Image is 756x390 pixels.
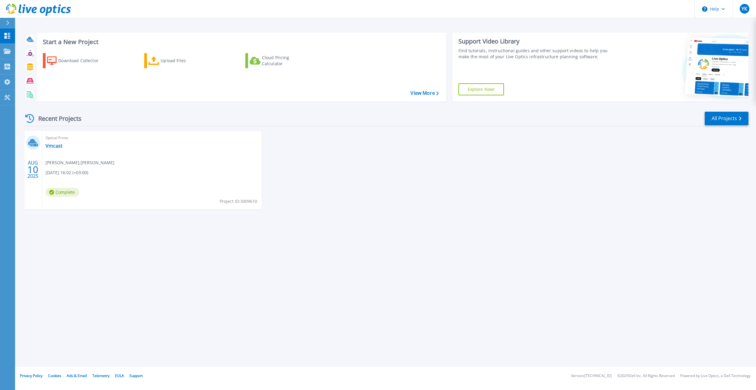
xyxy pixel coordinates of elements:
a: Ads & Email [67,373,87,378]
li: Powered by Live Optics, a Dell Technology [680,374,751,378]
a: All Projects [705,112,748,125]
a: Cloud Pricing Calculator [245,53,313,68]
a: Support [129,373,143,378]
a: EULA [115,373,124,378]
a: Upload Files [144,53,212,68]
span: [DATE] 16:02 (+03:00) [46,169,88,176]
a: Explore Now! [458,83,504,95]
div: AUG 2025 [27,158,39,181]
span: Project ID: 3009610 [220,198,257,205]
a: Privacy Policy [20,373,43,378]
a: Telemetry [92,373,110,378]
li: © 2025 Dell Inc. All Rights Reserved [617,374,675,378]
div: Download Collector [58,55,107,67]
h3: Start a New Project [43,39,439,45]
a: Vmcast [46,143,62,149]
a: Download Collector [43,53,110,68]
span: 10 [27,167,38,172]
span: [PERSON_NAME] , [PERSON_NAME] [46,159,114,166]
div: Find tutorials, instructional guides and other support videos to help you make the most of your L... [458,48,611,60]
div: Upload Files [161,55,209,67]
span: Complete [46,188,79,197]
a: View More [410,90,439,96]
span: YK [742,6,747,11]
span: Optical Prime [46,135,258,141]
div: Recent Projects [23,111,90,126]
div: Cloud Pricing Calculator [262,55,310,67]
a: Cookies [48,373,61,378]
div: Support Video Library [458,37,611,45]
li: Version: [TECHNICAL_ID] [571,374,612,378]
